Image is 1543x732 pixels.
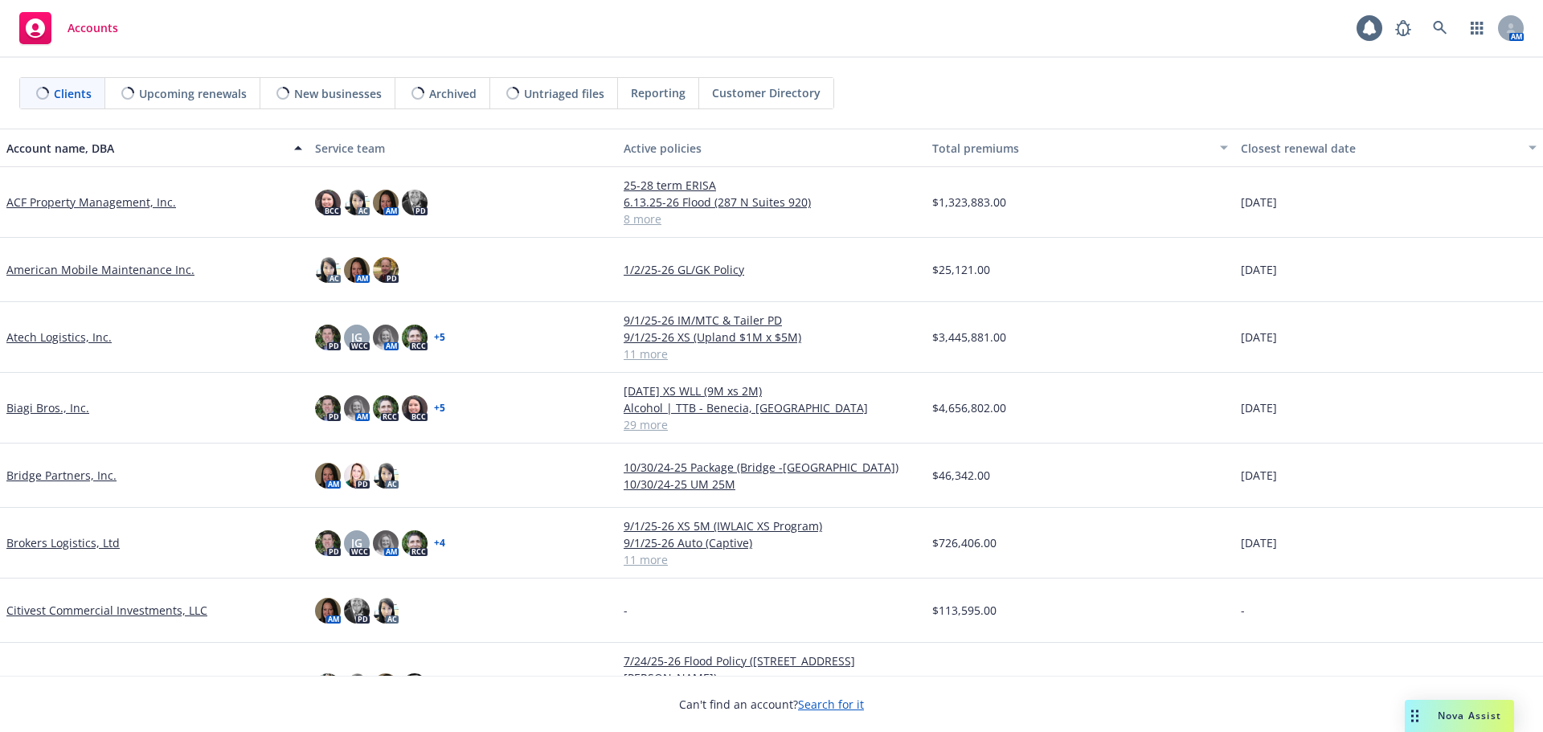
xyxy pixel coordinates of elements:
[624,261,919,278] a: 1/2/25-26 GL/GK Policy
[1461,12,1493,44] a: Switch app
[344,598,370,624] img: photo
[402,395,428,421] img: photo
[6,602,207,619] a: Citivest Commercial Investments, LLC
[54,85,92,102] span: Clients
[624,140,919,157] div: Active policies
[624,534,919,551] a: 9/1/25-26 Auto (Captive)
[373,257,399,283] img: photo
[932,399,1006,416] span: $4,656,802.00
[712,84,821,101] span: Customer Directory
[932,329,1006,346] span: $3,445,881.00
[402,325,428,350] img: photo
[1405,700,1514,732] button: Nova Assist
[1241,602,1245,619] span: -
[6,261,194,278] a: American Mobile Maintenance Inc.
[344,395,370,421] img: photo
[1405,700,1425,732] div: Drag to move
[624,459,919,476] a: 10/30/24-25 Package (Bridge -[GEOGRAPHIC_DATA])
[402,530,428,556] img: photo
[1241,467,1277,484] span: [DATE]
[1241,329,1277,346] span: [DATE]
[315,463,341,489] img: photo
[932,467,990,484] span: $46,342.00
[344,190,370,215] img: photo
[429,85,477,102] span: Archived
[1241,534,1277,551] span: [DATE]
[6,467,117,484] a: Bridge Partners, Inc.
[6,194,176,211] a: ACF Property Management, Inc.
[617,129,926,167] button: Active policies
[315,673,341,699] img: photo
[932,602,997,619] span: $113,595.00
[344,257,370,283] img: photo
[932,534,997,551] span: $726,406.00
[624,399,919,416] a: Alcohol | TTB - Benecia, [GEOGRAPHIC_DATA]
[624,551,919,568] a: 11 more
[315,190,341,215] img: photo
[434,538,445,548] a: + 4
[1241,261,1277,278] span: [DATE]
[139,85,247,102] span: Upcoming renewals
[932,194,1006,211] span: $1,323,883.00
[315,140,611,157] div: Service team
[1241,194,1277,211] span: [DATE]
[631,84,686,101] span: Reporting
[6,329,112,346] a: Atech Logistics, Inc.
[373,598,399,624] img: photo
[315,598,341,624] img: photo
[315,325,341,350] img: photo
[624,602,628,619] span: -
[1241,399,1277,416] span: [DATE]
[344,673,370,699] img: photo
[373,530,399,556] img: photo
[373,463,399,489] img: photo
[1424,12,1456,44] a: Search
[932,140,1210,157] div: Total premiums
[1438,709,1501,722] span: Nova Assist
[926,129,1234,167] button: Total premiums
[624,211,919,227] a: 8 more
[351,329,362,346] span: JG
[373,325,399,350] img: photo
[798,697,864,712] a: Search for it
[624,194,919,211] a: 6.13.25-26 Flood (287 N Suites 920)
[315,257,341,283] img: photo
[6,399,89,416] a: Biagi Bros., Inc.
[402,190,428,215] img: photo
[68,22,118,35] span: Accounts
[373,190,399,215] img: photo
[309,129,617,167] button: Service team
[624,382,919,399] a: [DATE] XS WLL (9M xs 2M)
[624,177,919,194] a: 25-28 term ERISA
[315,530,341,556] img: photo
[624,517,919,534] a: 9/1/25-26 XS 5M (IWLAIC XS Program)
[402,673,428,699] img: photo
[351,534,362,551] span: JG
[624,416,919,433] a: 29 more
[624,652,919,686] a: 7/24/25-26 Flood Policy ([STREET_ADDRESS][PERSON_NAME])
[373,673,399,699] img: photo
[932,261,990,278] span: $25,121.00
[434,403,445,413] a: + 5
[6,140,284,157] div: Account name, DBA
[624,312,919,329] a: 9/1/25-26 IM/MTC & Tailer PD
[624,329,919,346] a: 9/1/25-26 XS (Upland $1M x $5M)
[1241,140,1519,157] div: Closest renewal date
[624,346,919,362] a: 11 more
[6,534,120,551] a: Brokers Logistics, Ltd
[624,476,919,493] a: 10/30/24-25 UM 25M
[294,85,382,102] span: New businesses
[524,85,604,102] span: Untriaged files
[434,333,445,342] a: + 5
[344,463,370,489] img: photo
[315,395,341,421] img: photo
[679,696,864,713] span: Can't find an account?
[1234,129,1543,167] button: Closest renewal date
[13,6,125,51] a: Accounts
